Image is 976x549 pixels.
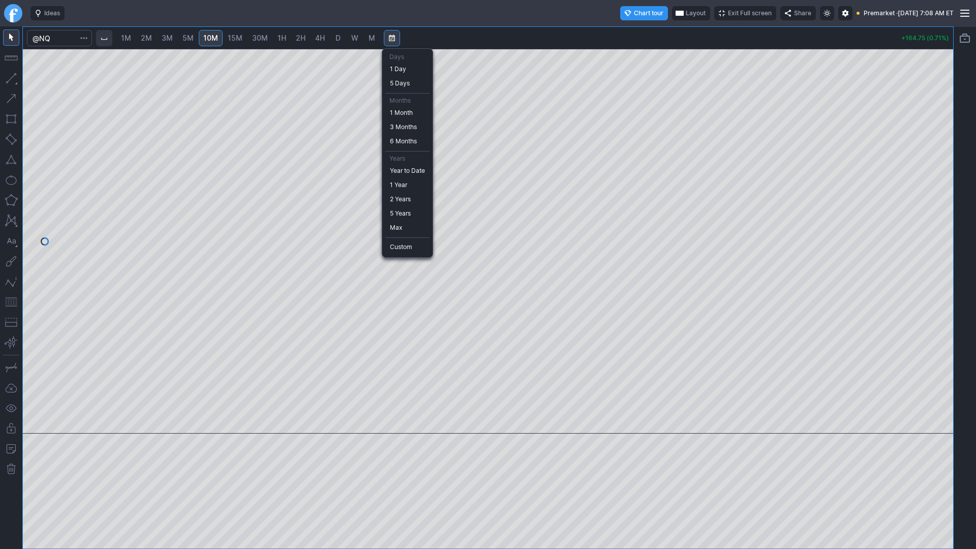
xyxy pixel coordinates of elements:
span: 1 Year [390,180,425,190]
span: Year to Date [390,166,425,176]
span: 1 Month [390,108,425,118]
span: 2 Years [390,194,425,204]
span: 5 Years [390,208,425,219]
span: 5 Days [390,78,425,88]
span: 6 Months [390,136,425,146]
span: 3 Months [390,122,425,132]
div: Months [385,96,430,106]
span: Custom [390,242,425,252]
div: Years [385,154,430,164]
div: Days [385,52,430,62]
span: 1 Day [390,64,425,74]
span: Max [390,223,425,233]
